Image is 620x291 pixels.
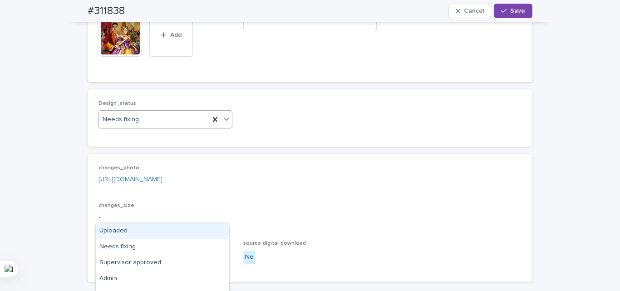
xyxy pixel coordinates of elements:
div: Uploaded [96,223,229,239]
button: Add [149,13,193,57]
span: Save [510,8,525,14]
button: Cancel [448,4,492,18]
p: - [98,213,522,222]
div: Supervisor approved [96,255,229,271]
span: changes_size [98,203,134,208]
span: source-digital-download [243,241,306,246]
span: changes_photo [98,165,139,171]
div: Admin [96,271,229,287]
span: Add [170,32,182,38]
h2: #311838 [88,5,125,18]
a: [URL][DOMAIN_NAME] [98,176,162,182]
span: Design_status [98,101,136,106]
span: Cancel [464,8,484,14]
div: Needs fixing [96,239,229,255]
span: Needs fixing [103,115,139,124]
div: No [243,251,256,264]
button: Save [494,4,532,18]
